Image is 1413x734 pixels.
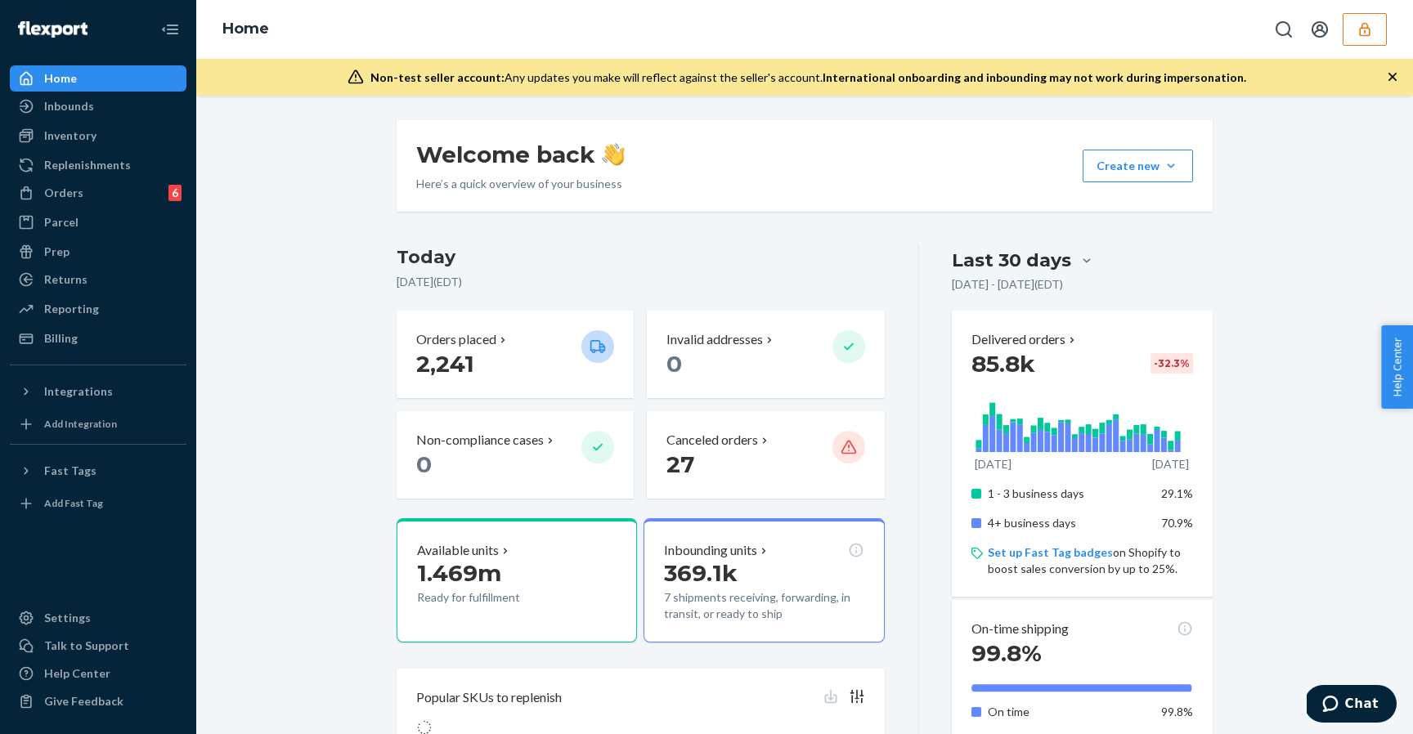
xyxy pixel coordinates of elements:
div: Add Fast Tag [44,496,103,510]
button: Inbounding units369.1k7 shipments receiving, forwarding, in transit, or ready to ship [644,518,884,642]
p: on Shopify to boost sales conversion by up to 25%. [988,544,1193,577]
p: Non-compliance cases [416,431,544,450]
span: 99.8% [1161,705,1193,718]
div: Prep [44,244,70,260]
div: Billing [44,330,78,347]
a: Add Integration [10,411,186,437]
div: Add Integration [44,417,117,431]
div: Home [44,70,77,87]
a: Settings [10,605,186,631]
a: Billing [10,325,186,351]
button: Open account menu [1303,13,1336,46]
div: Reporting [44,301,99,317]
button: Invalid addresses 0 [647,311,884,398]
p: Inbounding units [664,541,757,560]
div: Inbounds [44,98,94,114]
div: Help Center [44,665,110,682]
button: Delivered orders [971,330,1079,349]
button: Close Navigation [154,13,186,46]
iframe: Opens a widget where you can chat to one of our agents [1307,685,1397,726]
div: 6 [168,185,182,201]
button: Non-compliance cases 0 [397,411,634,499]
div: Talk to Support [44,638,129,654]
a: Replenishments [10,152,186,178]
p: 4+ business days [988,515,1149,531]
img: hand-wave emoji [602,143,625,166]
button: Help Center [1381,325,1413,409]
button: Canceled orders 27 [647,411,884,499]
img: Flexport logo [18,21,87,38]
span: 99.8% [971,639,1042,667]
button: Talk to Support [10,633,186,659]
a: Home [222,20,269,38]
a: Reporting [10,296,186,322]
a: Returns [10,266,186,293]
div: Give Feedback [44,693,123,709]
button: Give Feedback [10,688,186,714]
p: Available units [417,541,499,560]
h1: Welcome back [416,140,625,169]
div: Last 30 days [952,248,1071,273]
p: Invalid addresses [666,330,763,349]
span: 70.9% [1161,516,1193,530]
div: Returns [44,271,87,288]
button: Orders placed 2,241 [397,311,634,398]
p: [DATE] [975,456,1012,472]
button: Create new [1083,150,1193,182]
p: 7 shipments receiving, forwarding, in transit, or ready to ship [664,589,863,622]
p: Orders placed [416,330,496,349]
h3: Today [397,244,885,271]
p: On-time shipping [971,620,1069,638]
button: Integrations [10,378,186,405]
a: Parcel [10,209,186,235]
span: 29.1% [1161,486,1193,500]
p: On time [988,704,1149,720]
p: [DATE] ( EDT ) [397,274,885,290]
p: [DATE] [1152,456,1189,472]
div: Fast Tags [44,463,96,479]
span: International onboarding and inbounding may not work during impersonation. [823,70,1246,84]
button: Available units1.469mReady for fulfillment [397,518,637,642]
button: Fast Tags [10,458,186,484]
a: Help Center [10,660,186,687]
a: Inbounds [10,93,186,119]
span: 1.469m [417,559,501,587]
a: Set up Fast Tag badges [988,545,1113,559]
p: [DATE] - [DATE] ( EDT ) [952,276,1063,293]
div: Inventory [44,128,96,144]
div: Integrations [44,383,113,400]
span: 369.1k [664,559,738,587]
div: -32.3 % [1151,353,1193,374]
p: Popular SKUs to replenish [416,688,562,707]
span: 0 [416,450,432,478]
a: Orders6 [10,180,186,206]
span: 27 [666,450,694,478]
span: 0 [666,350,682,378]
p: Canceled orders [666,431,758,450]
a: Inventory [10,123,186,149]
a: Prep [10,239,186,265]
a: Home [10,65,186,92]
div: Parcel [44,214,78,230]
span: Non-test seller account: [370,70,505,84]
div: Replenishments [44,157,131,173]
button: Open Search Box [1267,13,1300,46]
a: Add Fast Tag [10,490,186,517]
ol: breadcrumbs [209,6,282,53]
div: Any updates you make will reflect against the seller's account. [370,69,1246,86]
span: 85.8k [971,350,1035,378]
p: 1 - 3 business days [988,486,1149,502]
div: Orders [44,185,83,201]
p: Ready for fulfillment [417,589,568,606]
span: 2,241 [416,350,474,378]
p: Here’s a quick overview of your business [416,176,625,192]
div: Settings [44,610,91,626]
